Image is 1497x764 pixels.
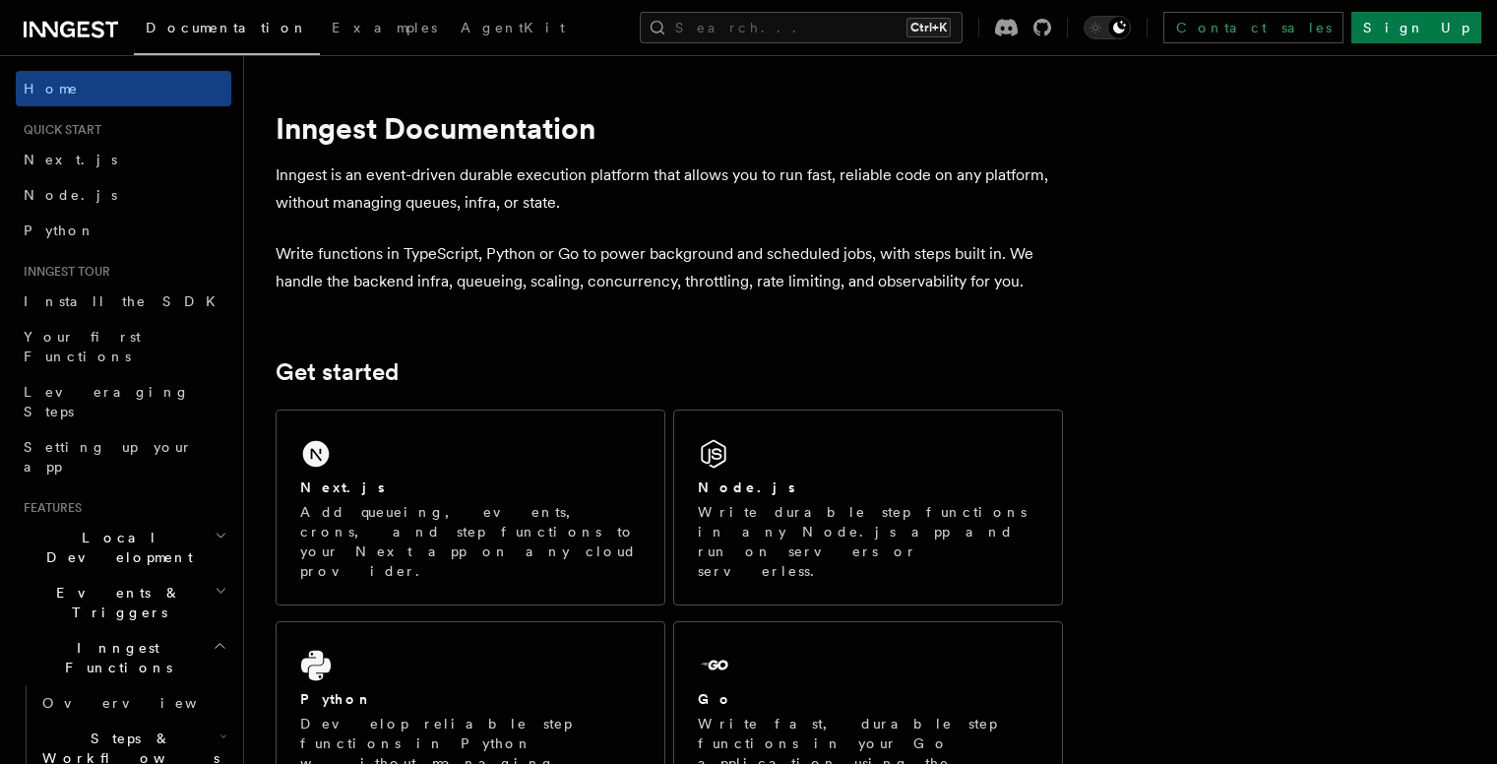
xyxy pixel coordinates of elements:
a: Your first Functions [16,319,231,374]
span: Leveraging Steps [24,384,190,419]
span: Local Development [16,528,215,567]
a: Contact sales [1163,12,1343,43]
h1: Inngest Documentation [276,110,1063,146]
p: Write durable step functions in any Node.js app and run on servers or serverless. [698,502,1038,581]
span: Quick start [16,122,101,138]
a: Overview [34,685,231,721]
button: Events & Triggers [16,575,231,630]
button: Search...Ctrl+K [640,12,963,43]
span: Inngest Functions [16,638,213,677]
span: AgentKit [461,20,565,35]
span: Setting up your app [24,439,193,475]
a: Setting up your app [16,429,231,484]
span: Install the SDK [24,293,227,309]
a: Leveraging Steps [16,374,231,429]
h2: Next.js [300,477,385,497]
span: Home [24,79,79,98]
p: Inngest is an event-driven durable execution platform that allows you to run fast, reliable code ... [276,161,1063,217]
a: Install the SDK [16,284,231,319]
a: Examples [320,6,449,53]
a: Node.js [16,177,231,213]
span: Next.js [24,152,117,167]
a: Python [16,213,231,248]
span: Events & Triggers [16,583,215,622]
kbd: Ctrl+K [906,18,951,37]
a: Next.jsAdd queueing, events, crons, and step functions to your Next app on any cloud provider. [276,410,665,605]
button: Inngest Functions [16,630,231,685]
span: Python [24,223,95,238]
h2: Python [300,689,373,709]
a: Home [16,71,231,106]
span: Documentation [146,20,308,35]
span: Your first Functions [24,329,141,364]
span: Overview [42,695,245,711]
p: Write functions in TypeScript, Python or Go to power background and scheduled jobs, with steps bu... [276,240,1063,295]
a: Next.js [16,142,231,177]
span: Examples [332,20,437,35]
span: Node.js [24,187,117,203]
h2: Node.js [698,477,795,497]
a: AgentKit [449,6,577,53]
a: Node.jsWrite durable step functions in any Node.js app and run on servers or serverless. [673,410,1063,605]
a: Get started [276,358,399,386]
button: Local Development [16,520,231,575]
a: Documentation [134,6,320,55]
span: Inngest tour [16,264,110,280]
h2: Go [698,689,733,709]
p: Add queueing, events, crons, and step functions to your Next app on any cloud provider. [300,502,641,581]
button: Toggle dark mode [1084,16,1131,39]
span: Features [16,500,82,516]
a: Sign Up [1351,12,1481,43]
